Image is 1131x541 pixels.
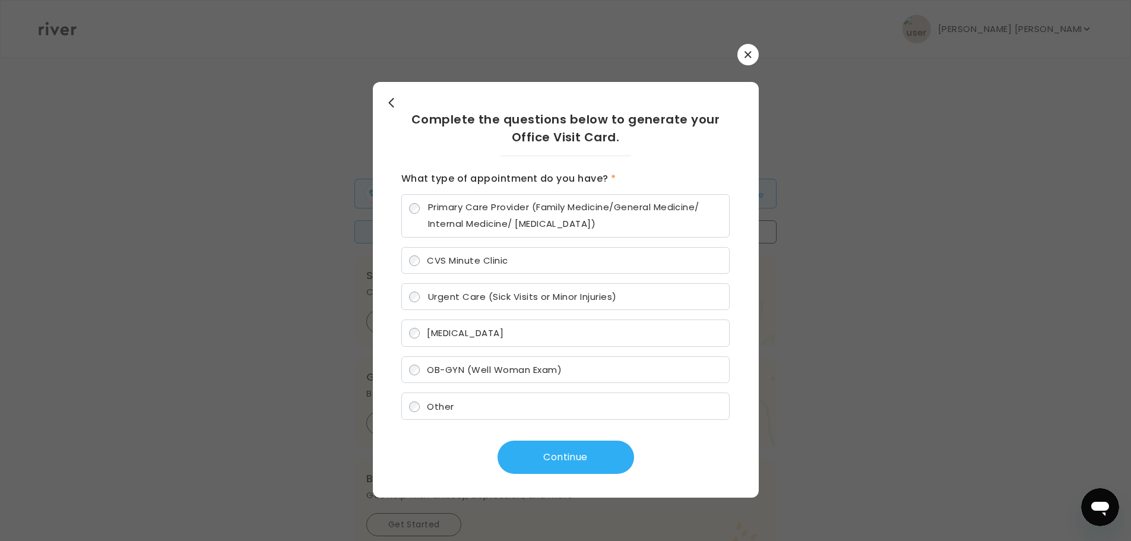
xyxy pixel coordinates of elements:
[427,400,454,413] span: Other
[1081,488,1119,526] iframe: Button to launch messaging window
[427,363,562,376] span: OB-GYN (Well Woman Exam)
[409,401,420,412] input: Other
[409,365,420,375] input: OB-GYN (Well Woman Exam)
[428,199,722,232] span: Primary Care Provider (Family Medicine/General Medicine/ Internal Medicine/ [MEDICAL_DATA])
[428,289,617,305] span: Urgent Care (Sick Visits or Minor Injuries)
[409,292,420,302] input: Urgent Care (Sick Visits or Minor Injuries)
[409,203,420,214] input: Primary Care Provider (Family Medicine/General Medicine/ Internal Medicine/ [MEDICAL_DATA])
[427,327,503,339] span: [MEDICAL_DATA]
[427,254,508,267] span: CVS Minute Clinic
[401,110,730,146] h2: Complete the questions below to generate your Office Visit Card.
[498,441,634,474] button: Continue
[409,328,420,338] input: [MEDICAL_DATA]
[401,170,730,187] h3: What type of appointment do you have?
[409,255,420,266] input: CVS Minute Clinic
